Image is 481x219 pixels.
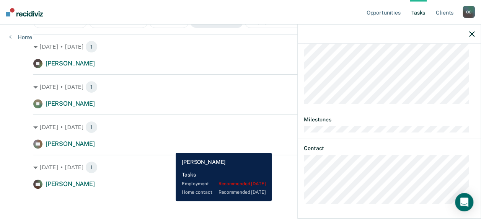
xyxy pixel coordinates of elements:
[85,41,98,53] span: 1
[85,161,98,173] span: 1
[77,19,82,25] span: 15
[33,81,448,93] div: [DATE] • [DATE]
[33,121,448,133] div: [DATE] • [DATE]
[46,140,95,147] span: [PERSON_NAME]
[304,116,474,123] dt: Milestones
[85,81,98,93] span: 1
[46,60,95,67] span: [PERSON_NAME]
[455,193,473,211] div: Open Intercom Messenger
[85,121,98,133] span: 1
[46,180,95,188] span: [PERSON_NAME]
[235,19,238,25] span: 4
[139,19,143,25] span: 0
[463,6,475,18] div: O C
[33,41,448,53] div: [DATE] • [DATE]
[6,8,43,16] img: Recidiviz
[9,34,32,41] a: Home
[33,161,448,173] div: [DATE] • [DATE]
[304,145,474,152] dt: Contact
[178,19,184,25] span: 12
[46,100,95,107] span: [PERSON_NAME]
